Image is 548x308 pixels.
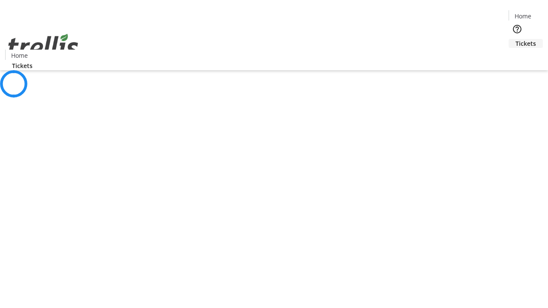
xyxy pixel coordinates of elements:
a: Home [6,51,33,60]
span: Home [11,51,28,60]
a: Tickets [5,61,39,70]
span: Tickets [515,39,536,48]
span: Tickets [12,61,33,70]
img: Orient E2E Organization 0LL18D535a's Logo [5,24,81,67]
button: Help [509,21,526,38]
span: Home [515,12,531,21]
button: Cart [509,48,526,65]
a: Tickets [509,39,543,48]
a: Home [509,12,536,21]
